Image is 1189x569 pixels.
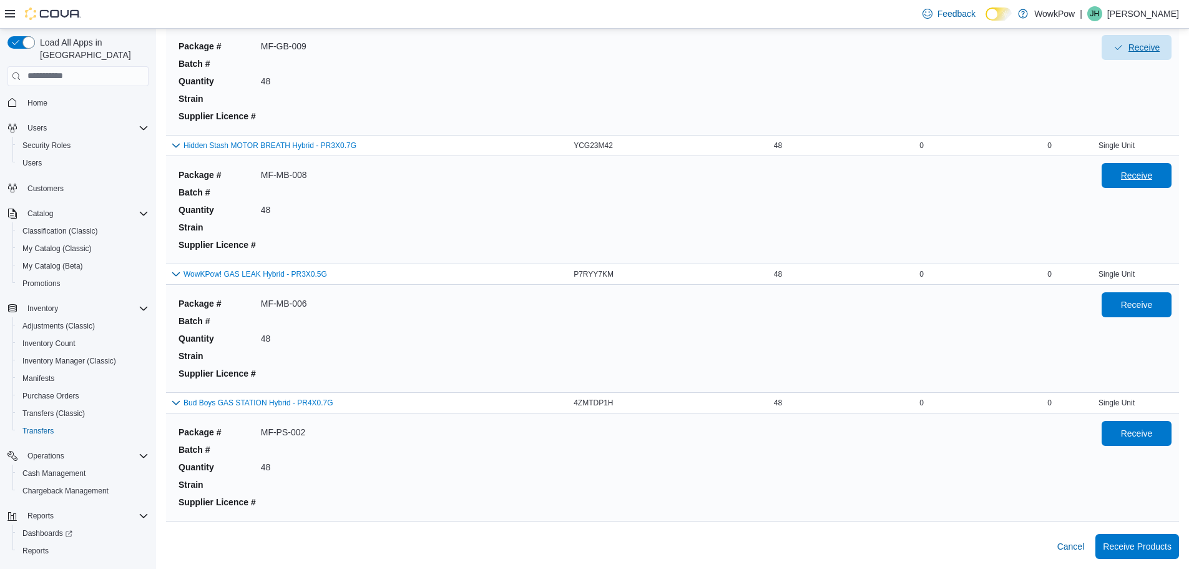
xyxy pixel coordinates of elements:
p: WowkPow [1034,6,1075,21]
button: Promotions [12,275,154,292]
span: Adjustments (Classic) [22,321,95,331]
a: Transfers [17,423,59,438]
dt: Package # [179,40,256,52]
span: Receive [1121,299,1153,311]
p: | [1080,6,1082,21]
dd: MF-PS-002 [261,426,306,438]
span: Dashboards [22,528,72,538]
span: Cash Management [22,468,86,478]
span: Users [22,158,42,168]
a: Promotions [17,276,66,291]
dt: Supplier Licence # [179,110,256,122]
p: [PERSON_NAME] [1107,6,1179,21]
span: P7RYY7KM [574,269,614,279]
button: Hidden Stash MOTOR BREATH Hybrid - PR3X0.7G [183,141,356,150]
span: Users [22,121,149,136]
dt: Package # [179,169,256,181]
button: Operations [2,447,154,465]
dt: Quantity [179,332,256,345]
button: Reports [12,542,154,560]
span: Operations [27,451,64,461]
a: Manifests [17,371,59,386]
div: Single Unit [1054,138,1179,153]
span: Transfers (Classic) [22,408,85,418]
dd: 48 [261,332,307,345]
a: Adjustments (Classic) [17,319,100,334]
button: Users [2,119,154,137]
span: 48 [774,141,782,151]
span: 0 [919,269,924,279]
a: My Catalog (Beta) [17,259,88,274]
button: Inventory Manager (Classic) [12,352,154,370]
dd: 48 [261,204,307,216]
button: Security Roles [12,137,154,154]
button: Users [12,154,154,172]
span: Manifests [17,371,149,386]
dt: Strain [179,350,256,362]
span: Reports [17,543,149,558]
div: 0 [926,395,1054,410]
span: Purchase Orders [22,391,79,401]
span: Adjustments (Classic) [17,319,149,334]
button: Home [2,94,154,112]
a: My Catalog (Classic) [17,241,97,256]
dt: Package # [179,426,256,438]
span: Promotions [22,279,61,289]
input: Dark Mode [986,7,1012,21]
button: WowKPow! GAS LEAK Hybrid - PR3X0.5G [183,270,327,279]
dt: Quantity [179,204,256,216]
span: My Catalog (Classic) [17,241,149,256]
a: Purchase Orders [17,388,84,403]
dd: 48 [261,75,306,87]
dt: Quantity [179,75,256,87]
span: JH [1090,6,1100,21]
a: Users [17,156,47,171]
dt: Strain [179,221,256,234]
span: Manifests [22,374,54,383]
dt: Batch # [179,57,256,70]
button: Cancel [1052,534,1090,559]
span: Receive Products [1103,540,1172,553]
span: Inventory Manager (Classic) [22,356,116,366]
button: Transfers (Classic) [12,405,154,422]
span: Receive [1121,169,1153,182]
button: Chargeback Management [12,482,154,500]
button: Users [22,121,52,136]
button: Cash Management [12,465,154,482]
div: 0 [926,138,1054,153]
button: Inventory [2,300,154,317]
span: Transfers (Classic) [17,406,149,421]
span: Customers [27,184,64,194]
span: Load All Apps in [GEOGRAPHIC_DATA] [35,36,149,61]
span: Chargeback Management [17,483,149,498]
div: Jenny Hart [1087,6,1102,21]
a: Security Roles [17,138,76,153]
a: Customers [22,181,69,196]
button: Catalog [2,205,154,222]
dd: MF-GB-009 [261,40,306,52]
dt: Batch # [179,443,256,456]
span: My Catalog (Beta) [22,261,83,271]
span: Reports [27,511,54,521]
button: Receive Products [1095,534,1179,559]
button: Receive [1102,35,1172,60]
span: Promotions [17,276,149,291]
button: Manifests [12,370,154,387]
span: Inventory Count [17,336,149,351]
span: Users [27,123,47,133]
button: Bud Boys GAS STATION Hybrid - PR4X0.7G [183,398,333,407]
span: Inventory Count [22,339,76,349]
div: Single Unit [1054,395,1179,410]
button: Customers [2,179,154,197]
a: Dashboards [17,526,77,541]
span: 0 [919,141,924,151]
button: Inventory Count [12,335,154,352]
span: My Catalog (Beta) [17,259,149,274]
span: Chargeback Management [22,486,109,496]
button: Reports [22,508,59,523]
button: Receive [1102,421,1172,446]
span: Transfers [17,423,149,438]
span: Security Roles [22,141,71,151]
div: 0 [926,267,1054,282]
a: Classification (Classic) [17,224,103,239]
